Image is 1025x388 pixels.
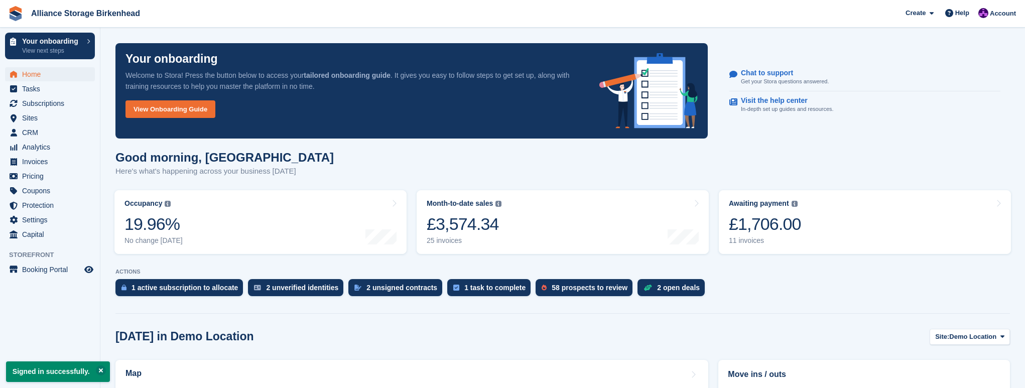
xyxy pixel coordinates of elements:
a: menu [5,67,95,81]
a: menu [5,140,95,154]
img: task-75834270c22a3079a89374b754ae025e5fb1db73e45f91037f5363f120a921f8.svg [453,285,459,291]
a: menu [5,125,95,140]
a: 2 unsigned contracts [348,279,447,301]
span: Create [906,8,926,18]
span: Settings [22,213,82,227]
span: Storefront [9,250,100,260]
a: menu [5,111,95,125]
h2: [DATE] in Demo Location [115,330,254,343]
a: menu [5,263,95,277]
div: 2 open deals [657,284,700,292]
img: stora-icon-8386f47178a22dfd0bd8f6a31ec36ba5ce8667c1dd55bd0f319d3a0aa187defe.svg [8,6,23,21]
div: 19.96% [124,214,183,234]
p: Welcome to Stora! Press the button below to access your . It gives you easy to follow steps to ge... [125,70,583,92]
p: Visit the help center [741,96,826,105]
img: prospect-51fa495bee0391a8d652442698ab0144808aea92771e9ea1ae160a38d050c398.svg [542,285,547,291]
a: Month-to-date sales £3,574.34 25 invoices [417,190,709,254]
span: Invoices [22,155,82,169]
a: menu [5,198,95,212]
a: 1 active subscription to allocate [115,279,248,301]
p: Chat to support [741,69,821,77]
div: £1,706.00 [729,214,801,234]
button: Site: Demo Location [930,329,1010,345]
span: Help [955,8,969,18]
p: ACTIONS [115,269,1010,275]
div: Awaiting payment [729,199,789,208]
a: 2 unverified identities [248,279,348,301]
a: Chat to support Get your Stora questions answered. [729,64,1000,91]
a: Your onboarding View next steps [5,33,95,59]
a: Preview store [83,264,95,276]
a: Alliance Storage Birkenhead [27,5,144,22]
span: Tasks [22,82,82,96]
div: 11 invoices [729,236,801,245]
span: Demo Location [949,332,996,342]
a: 2 open deals [637,279,710,301]
p: Here's what's happening across your business [DATE] [115,166,334,177]
a: View Onboarding Guide [125,100,215,118]
span: CRM [22,125,82,140]
div: 1 task to complete [464,284,526,292]
a: menu [5,184,95,198]
h1: Good morning, [GEOGRAPHIC_DATA] [115,151,334,164]
a: menu [5,227,95,241]
h2: Move ins / outs [728,368,1000,380]
img: icon-info-grey-7440780725fd019a000dd9b08b2336e03edf1995a4989e88bcd33f0948082b44.svg [165,201,171,207]
h2: Map [125,369,142,378]
span: Subscriptions [22,96,82,110]
a: menu [5,213,95,227]
div: 2 unsigned contracts [366,284,437,292]
img: verify_identity-adf6edd0f0f0b5bbfe63781bf79b02c33cf7c696d77639b501bdc392416b5a36.svg [254,285,261,291]
span: Booking Portal [22,263,82,277]
span: Protection [22,198,82,212]
a: menu [5,169,95,183]
span: Capital [22,227,82,241]
span: Pricing [22,169,82,183]
a: Occupancy 19.96% No change [DATE] [114,190,407,254]
img: icon-info-grey-7440780725fd019a000dd9b08b2336e03edf1995a4989e88bcd33f0948082b44.svg [792,201,798,207]
a: 1 task to complete [447,279,536,301]
div: 25 invoices [427,236,501,245]
a: Visit the help center In-depth set up guides and resources. [729,91,1000,118]
img: Romilly Norton [978,8,988,18]
p: Your onboarding [125,53,218,65]
div: 2 unverified identities [266,284,338,292]
div: £3,574.34 [427,214,501,234]
span: Home [22,67,82,81]
span: Coupons [22,184,82,198]
span: Sites [22,111,82,125]
div: 58 prospects to review [552,284,627,292]
img: contract_signature_icon-13c848040528278c33f63329250d36e43548de30e8caae1d1a13099fd9432cc5.svg [354,285,361,291]
span: Site: [935,332,949,342]
span: Analytics [22,140,82,154]
p: Your onboarding [22,38,82,45]
img: icon-info-grey-7440780725fd019a000dd9b08b2336e03edf1995a4989e88bcd33f0948082b44.svg [495,201,501,207]
img: active_subscription_to_allocate_icon-d502201f5373d7db506a760aba3b589e785aa758c864c3986d89f69b8ff3... [121,284,126,291]
span: Account [990,9,1016,19]
div: Occupancy [124,199,162,208]
div: 1 active subscription to allocate [132,284,238,292]
p: Signed in successfully. [6,361,110,382]
img: onboarding-info-6c161a55d2c0e0a8cae90662b2fe09162a5109e8cc188191df67fb4f79e88e88.svg [599,53,698,128]
p: In-depth set up guides and resources. [741,105,834,113]
a: menu [5,82,95,96]
a: menu [5,155,95,169]
p: View next steps [22,46,82,55]
img: deal-1b604bf984904fb50ccaf53a9ad4b4a5d6e5aea283cecdc64d6e3604feb123c2.svg [644,284,652,291]
a: menu [5,96,95,110]
div: Month-to-date sales [427,199,493,208]
div: No change [DATE] [124,236,183,245]
strong: tailored onboarding guide [304,71,391,79]
a: Awaiting payment £1,706.00 11 invoices [719,190,1011,254]
p: Get your Stora questions answered. [741,77,829,86]
a: 58 prospects to review [536,279,637,301]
